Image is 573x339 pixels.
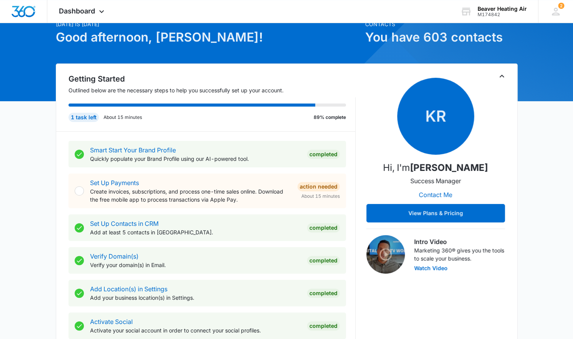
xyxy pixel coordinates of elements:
p: Contacts [365,20,518,28]
p: Success Manager [410,176,461,185]
p: Hi, I'm [383,161,488,175]
strong: [PERSON_NAME] [410,162,488,173]
button: Contact Me [411,185,460,204]
h1: You have 603 contacts [365,28,518,47]
div: Completed [307,150,340,159]
a: Activate Social [90,318,133,326]
a: Set Up Contacts in CRM [90,220,159,227]
span: KR [397,78,474,155]
p: Add your business location(s) in Settings. [90,294,301,302]
button: Watch Video [414,266,448,271]
a: Set Up Payments [90,179,139,187]
div: Completed [307,256,340,265]
p: Verify your domain(s) in Email. [90,261,301,269]
h1: Good afternoon, [PERSON_NAME]! [56,28,361,47]
p: Quickly populate your Brand Profile using our AI-powered tool. [90,155,301,163]
div: 1 task left [68,113,99,122]
div: Action Needed [297,182,340,191]
h3: Intro Video [414,237,505,246]
span: About 15 minutes [301,193,340,200]
h2: Getting Started [68,73,356,85]
span: Dashboard [59,7,95,15]
p: Activate your social account in order to connect your social profiles. [90,326,301,334]
div: notifications count [558,3,564,9]
button: Toggle Collapse [497,72,506,81]
div: Completed [307,289,340,298]
div: Completed [307,223,340,232]
a: Verify Domain(s) [90,252,139,260]
button: View Plans & Pricing [366,204,505,222]
p: About 15 minutes [104,114,142,121]
p: Marketing 360® gives you the tools to scale your business. [414,246,505,262]
div: account name [478,6,527,12]
p: 89% complete [314,114,346,121]
p: [DATE] is [DATE] [56,20,361,28]
p: Add at least 5 contacts in [GEOGRAPHIC_DATA]. [90,228,301,236]
div: Completed [307,321,340,331]
a: Add Location(s) in Settings [90,285,167,293]
div: account id [478,12,527,17]
p: Outlined below are the necessary steps to help you successfully set up your account. [68,86,356,94]
img: Intro Video [366,235,405,274]
a: Smart Start Your Brand Profile [90,146,176,154]
span: 2 [558,3,564,9]
p: Create invoices, subscriptions, and process one-time sales online. Download the free mobile app t... [90,187,291,204]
